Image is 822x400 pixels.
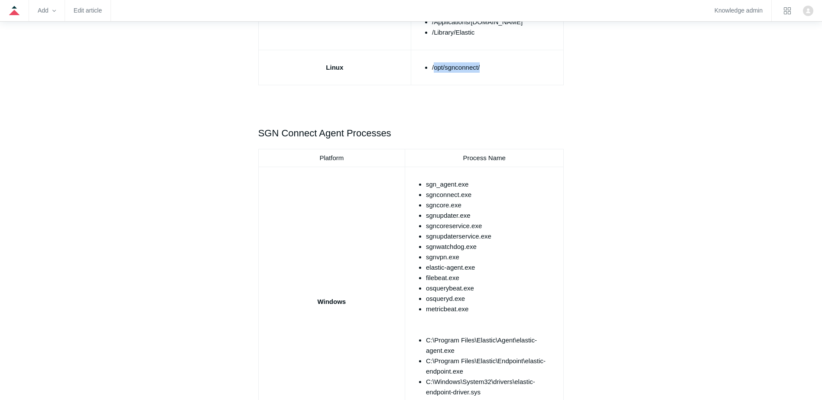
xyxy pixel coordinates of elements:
li: osquerybeat.exe [426,283,560,294]
li: metricbeat.exe [426,304,560,335]
a: Knowledge admin [715,8,763,13]
li: elastic-agent.exe [426,262,560,273]
h2: SGN Connect Agent Processes [258,126,564,141]
zd-hc-trigger: Add [38,8,56,13]
a: Edit article [74,8,102,13]
strong: Linux [326,64,343,71]
li: C:\Program Files\Elastic\Agent\elastic-agent.exe [426,335,560,356]
li: filebeat.exe [426,273,560,283]
li: /Applications/[DOMAIN_NAME] [432,17,560,27]
img: user avatar [803,6,813,16]
li: sgncoreservice.exe [426,221,560,231]
li: C:\Windows\System32\drivers\elastic-endpoint-driver.sys [426,377,560,397]
li: osqueryd.exe [426,294,560,304]
td: Process Name [405,149,564,167]
li: /opt/sgnconnect/ [432,62,560,73]
li: sgnvpn.exe [426,252,560,262]
strong: Windows [318,298,346,305]
li: sgnupdater.exe [426,210,560,221]
li: C:\Program Files\Elastic\Endpoint\elastic-endpoint.exe [426,356,560,377]
zd-hc-trigger: Click your profile icon to open the profile menu [803,6,813,16]
li: /Library/Elastic [432,27,560,38]
li: sgnupdaterservice.exe [426,231,560,242]
li: sgncore.exe [426,200,560,210]
td: Platform [258,149,405,167]
li: sgn_agent.exe [426,179,560,190]
li: sgnwatchdog.exe [426,242,560,252]
li: sgnconnect.exe [426,190,560,200]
